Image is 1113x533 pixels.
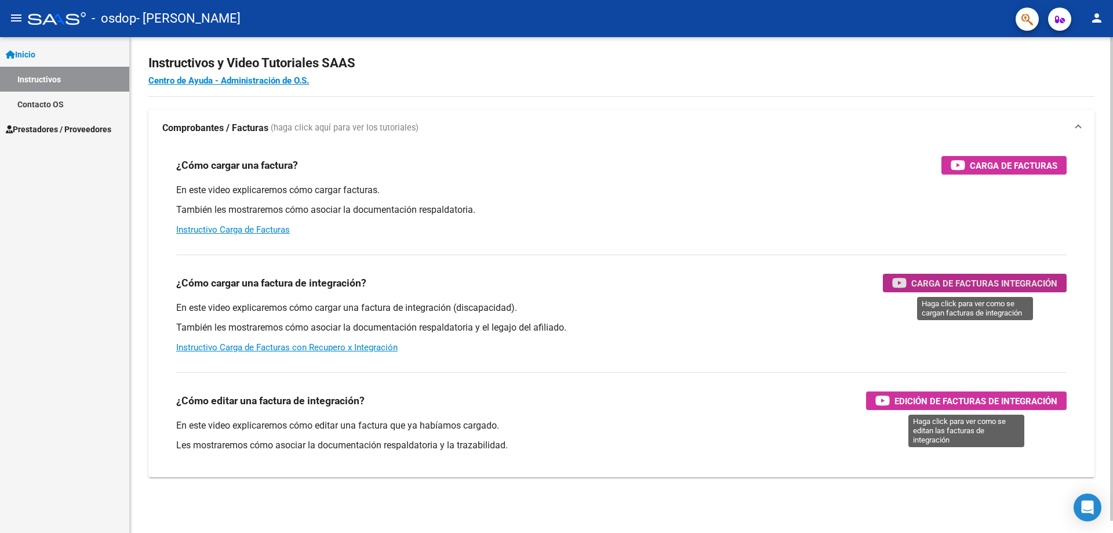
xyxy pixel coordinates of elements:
[911,276,1057,291] span: Carga de Facturas Integración
[176,204,1067,216] p: También les mostraremos cómo asociar la documentación respaldatoria.
[176,224,290,235] a: Instructivo Carga de Facturas
[148,52,1094,74] h2: Instructivos y Video Tutoriales SAAS
[176,275,366,291] h3: ¿Cómo cargar una factura de integración?
[6,123,111,136] span: Prestadores / Proveedores
[176,157,298,173] h3: ¿Cómo cargar una factura?
[136,6,241,31] span: - [PERSON_NAME]
[176,342,398,353] a: Instructivo Carga de Facturas con Recupero x Integración
[1074,494,1101,521] div: Open Intercom Messenger
[148,147,1094,477] div: Comprobantes / Facturas (haga click aquí para ver los tutoriales)
[176,184,1067,197] p: En este video explicaremos cómo cargar facturas.
[92,6,136,31] span: - osdop
[941,156,1067,175] button: Carga de Facturas
[176,321,1067,334] p: También les mostraremos cómo asociar la documentación respaldatoria y el legajo del afiliado.
[176,439,1067,452] p: Les mostraremos cómo asociar la documentación respaldatoria y la trazabilidad.
[894,394,1057,408] span: Edición de Facturas de integración
[970,158,1057,173] span: Carga de Facturas
[883,274,1067,292] button: Carga de Facturas Integración
[148,75,309,86] a: Centro de Ayuda - Administración de O.S.
[271,122,419,135] span: (haga click aquí para ver los tutoriales)
[162,122,268,135] strong: Comprobantes / Facturas
[148,110,1094,147] mat-expansion-panel-header: Comprobantes / Facturas (haga click aquí para ver los tutoriales)
[1090,11,1104,25] mat-icon: person
[176,393,365,409] h3: ¿Cómo editar una factura de integración?
[866,391,1067,410] button: Edición de Facturas de integración
[176,302,1067,314] p: En este video explicaremos cómo cargar una factura de integración (discapacidad).
[6,48,35,61] span: Inicio
[176,419,1067,432] p: En este video explicaremos cómo editar una factura que ya habíamos cargado.
[9,11,23,25] mat-icon: menu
